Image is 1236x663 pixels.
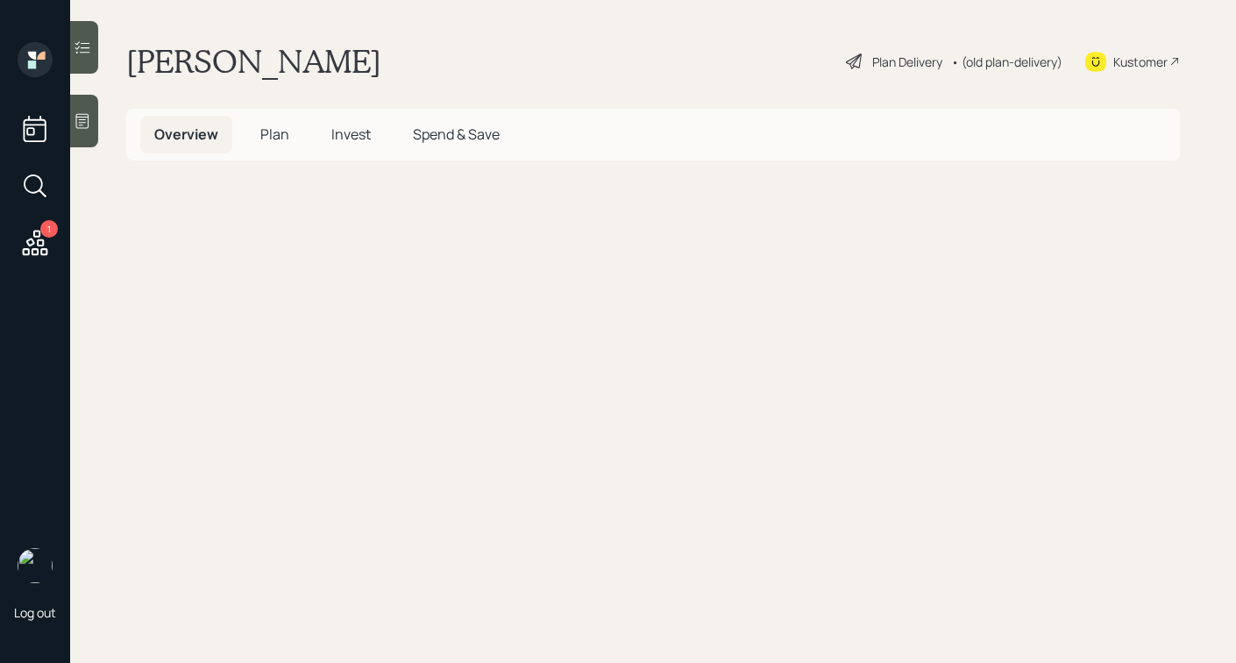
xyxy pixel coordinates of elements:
[154,125,218,144] span: Overview
[413,125,500,144] span: Spend & Save
[14,604,56,621] div: Log out
[260,125,289,144] span: Plan
[331,125,371,144] span: Invest
[872,53,942,71] div: Plan Delivery
[126,42,381,81] h1: [PERSON_NAME]
[1113,53,1168,71] div: Kustomer
[40,220,58,238] div: 1
[18,548,53,583] img: robby-grisanti-headshot.png
[951,53,1062,71] div: • (old plan-delivery)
